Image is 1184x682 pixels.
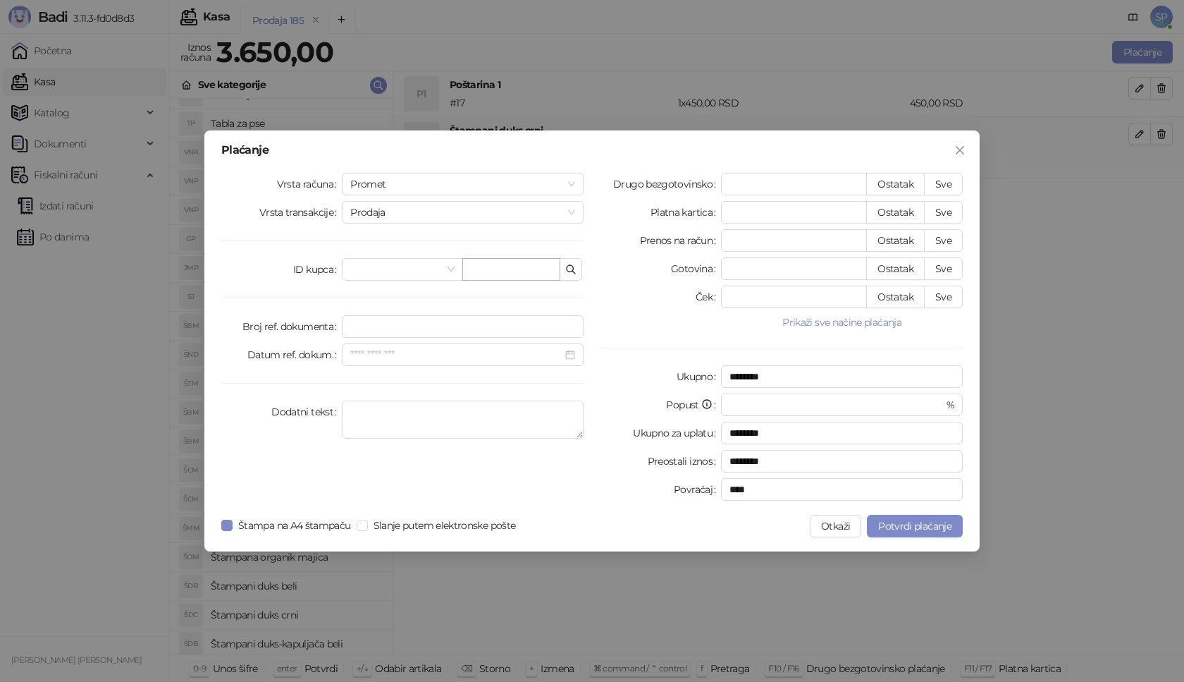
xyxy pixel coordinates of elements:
input: Datum ref. dokum. [350,347,562,363]
input: Popust [729,394,943,415]
button: Sve [924,229,963,252]
label: Vrsta transakcije [259,201,343,224]
span: Štampa na A4 štampaču [233,518,357,533]
label: Ukupno [677,365,722,388]
button: Sve [924,201,963,224]
label: Povraćaj [674,478,721,501]
span: Zatvori [949,145,971,156]
button: Ostatak [866,286,925,308]
button: Close [949,139,971,162]
label: Dodatni tekst [271,401,342,423]
label: Ček [696,286,721,308]
button: Ostatak [866,201,925,224]
span: Prodaja [350,202,575,223]
button: Ostatak [866,173,925,195]
button: Sve [924,286,963,308]
label: Platna kartica [650,201,721,224]
button: Prikaži sve načine plaćanja [721,314,963,331]
span: close [954,145,966,156]
button: Potvrdi plaćanje [867,515,963,537]
label: Preostali iznos [648,450,722,473]
label: Gotovina [671,257,721,280]
button: Ostatak [866,229,925,252]
input: Broj ref. dokumenta [342,315,584,338]
span: Potvrdi plaćanje [878,520,951,532]
button: Sve [924,257,963,280]
span: Promet [350,173,575,195]
label: Datum ref. dokum. [247,343,343,366]
button: Otkaži [810,515,861,537]
label: ID kupca [293,258,342,281]
label: Prenos na račun [640,229,722,252]
label: Ukupno za uplatu [633,422,721,444]
label: Drugo bezgotovinsko [613,173,721,195]
button: Sve [924,173,963,195]
textarea: Dodatni tekst [342,401,584,439]
label: Popust [666,394,721,416]
label: Broj ref. dokumenta [242,315,342,338]
button: Ostatak [866,257,925,280]
label: Vrsta računa [277,173,343,195]
span: Slanje putem elektronske pošte [368,518,522,533]
div: Plaćanje [221,145,963,156]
